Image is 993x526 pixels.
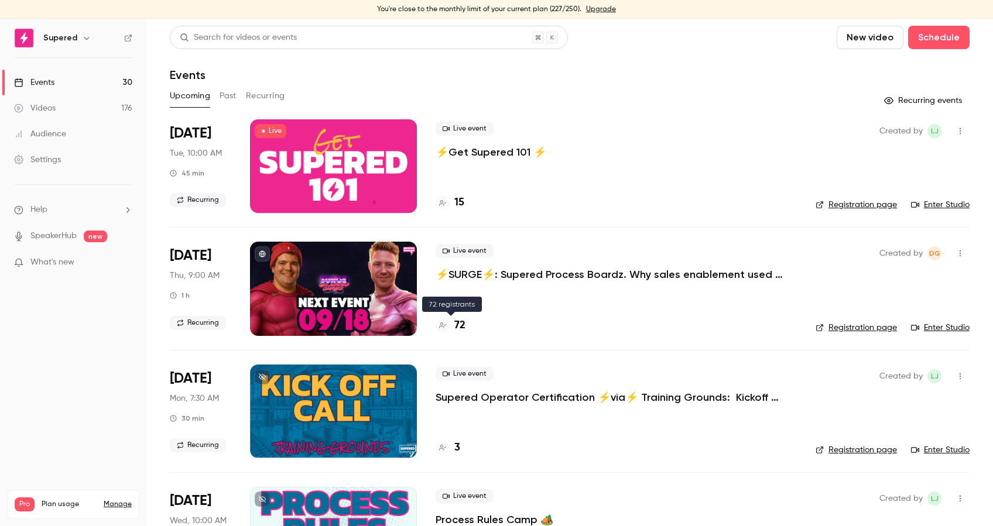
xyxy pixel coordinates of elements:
[170,365,231,458] div: Sep 22 Mon, 9:30 AM (America/New York)
[30,256,74,269] span: What's new
[927,124,941,138] span: Lindsay John
[436,440,460,456] a: 3
[170,414,204,423] div: 30 min
[879,369,923,383] span: Created by
[911,322,970,334] a: Enter Studio
[879,91,970,110] button: Recurring events
[15,497,35,511] span: Pro
[879,246,923,260] span: Created by
[170,393,219,404] span: Mon, 7:30 AM
[14,77,54,88] div: Events
[180,32,297,44] div: Search for videos or events
[170,193,226,207] span: Recurring
[170,491,211,510] span: [DATE]
[14,102,56,114] div: Videos
[454,440,460,456] h4: 3
[436,195,464,211] a: 15
[908,26,970,49] button: Schedule
[837,26,903,49] button: New video
[170,369,211,388] span: [DATE]
[816,322,897,334] a: Registration page
[30,204,47,216] span: Help
[454,318,465,334] h4: 72
[255,124,286,138] span: Live
[170,438,226,452] span: Recurring
[170,87,210,105] button: Upcoming
[927,369,941,383] span: Lindsay John
[170,68,206,82] h1: Events
[436,367,494,381] span: Live event
[170,242,231,335] div: Sep 18 Thu, 11:00 AM (America/New York)
[14,128,66,140] div: Audience
[816,199,897,211] a: Registration page
[436,267,787,281] a: ⚡️SURGE⚡️: Supered Process Boardz. Why sales enablement used to feel hard
[927,246,941,260] span: D'Ana Guiloff
[30,230,77,242] a: SpeakerHub
[929,246,940,260] span: DG
[170,169,204,178] div: 45 min
[170,246,211,265] span: [DATE]
[879,124,923,138] span: Created by
[931,369,939,383] span: LJ
[911,199,970,211] a: Enter Studio
[118,257,132,268] iframe: Noticeable Trigger
[436,145,546,159] a: ⚡️Get Supered 101 ⚡️
[170,119,231,213] div: Sep 16 Tue, 12:00 PM (America/New York)
[436,390,787,404] a: Supered Operator Certification ⚡️via⚡️ Training Grounds: Kickoff Call
[170,147,222,159] span: Tue, 10:00 AM
[586,5,616,14] a: Upgrade
[246,87,285,105] button: Recurring
[911,444,970,456] a: Enter Studio
[14,154,61,166] div: Settings
[436,318,465,334] a: 72
[931,124,939,138] span: LJ
[879,491,923,506] span: Created by
[436,244,494,258] span: Live event
[42,500,97,509] span: Plan usage
[84,231,107,242] span: new
[14,204,132,216] li: help-dropdown-opener
[170,270,220,281] span: Thu, 9:00 AM
[454,195,464,211] h4: 15
[436,489,494,503] span: Live event
[927,491,941,506] span: Lindsay John
[170,291,190,300] div: 1 h
[931,491,939,506] span: LJ
[104,500,132,509] a: Manage
[170,316,226,330] span: Recurring
[816,444,897,456] a: Registration page
[220,87,237,105] button: Past
[43,32,77,44] h6: Supered
[15,29,33,47] img: Supered
[170,124,211,143] span: [DATE]
[436,122,494,136] span: Live event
